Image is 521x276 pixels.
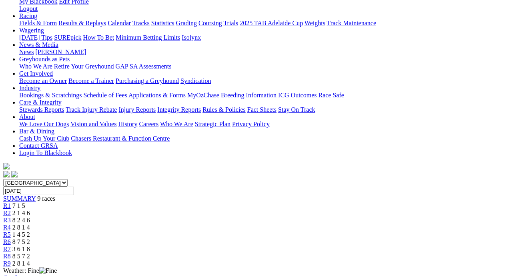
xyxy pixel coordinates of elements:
[3,267,57,274] span: Weather: Fine
[11,171,18,177] img: twitter.svg
[19,34,52,41] a: [DATE] Tips
[221,92,277,99] a: Breeding Information
[37,195,55,202] span: 9 races
[19,92,82,99] a: Bookings & Scratchings
[19,77,518,85] div: Get Involved
[3,195,36,202] a: SUMMARY
[3,163,10,169] img: logo-grsa-white.png
[116,63,172,70] a: GAP SA Assessments
[305,20,325,26] a: Weights
[54,34,81,41] a: SUREpick
[3,260,11,267] a: R9
[3,217,11,224] a: R3
[128,92,186,99] a: Applications & Forms
[278,92,317,99] a: ICG Outcomes
[19,135,69,142] a: Cash Up Your Club
[54,63,114,70] a: Retire Your Greyhound
[19,27,44,34] a: Wagering
[3,187,74,195] input: Select date
[19,121,69,127] a: We Love Our Dogs
[3,224,11,231] a: R4
[116,77,179,84] a: Purchasing a Greyhound
[278,106,315,113] a: Stay On Track
[19,106,64,113] a: Stewards Reports
[3,246,11,252] a: R7
[19,121,518,128] div: About
[240,20,303,26] a: 2025 TAB Adelaide Cup
[19,20,57,26] a: Fields & Form
[118,106,156,113] a: Injury Reports
[12,202,25,209] span: 7 1 5
[327,20,376,26] a: Track Maintenance
[19,113,35,120] a: About
[19,99,62,106] a: Care & Integrity
[3,231,11,238] a: R5
[12,231,30,238] span: 1 4 5 2
[3,238,11,245] a: R6
[151,20,174,26] a: Statistics
[19,128,54,135] a: Bar & Dining
[3,202,11,209] a: R1
[19,85,40,91] a: Industry
[83,34,114,41] a: How To Bet
[19,77,67,84] a: Become an Owner
[19,106,518,113] div: Care & Integrity
[202,106,246,113] a: Rules & Policies
[19,142,58,149] a: Contact GRSA
[176,20,197,26] a: Grading
[71,135,170,142] a: Chasers Restaurant & Function Centre
[19,34,518,41] div: Wagering
[12,224,30,231] span: 2 8 1 4
[83,92,127,99] a: Schedule of Fees
[12,253,30,260] span: 8 5 7 2
[198,20,222,26] a: Coursing
[19,48,34,55] a: News
[247,106,277,113] a: Fact Sheets
[160,121,193,127] a: Who We Are
[132,20,150,26] a: Tracks
[3,210,11,216] span: R2
[19,48,518,56] div: News & Media
[19,5,38,12] a: Logout
[35,48,86,55] a: [PERSON_NAME]
[19,41,58,48] a: News & Media
[39,267,57,274] img: Fine
[318,92,344,99] a: Race Safe
[19,135,518,142] div: Bar & Dining
[19,63,518,70] div: Greyhounds as Pets
[68,77,114,84] a: Become a Trainer
[19,149,72,156] a: Login To Blackbook
[3,171,10,177] img: facebook.svg
[180,77,211,84] a: Syndication
[118,121,137,127] a: History
[3,253,11,260] a: R8
[195,121,230,127] a: Strategic Plan
[19,56,70,62] a: Greyhounds as Pets
[19,12,37,19] a: Racing
[58,20,106,26] a: Results & Replays
[12,238,30,245] span: 8 7 5 2
[19,20,518,27] div: Racing
[70,121,116,127] a: Vision and Values
[108,20,131,26] a: Calendar
[182,34,201,41] a: Isolynx
[232,121,270,127] a: Privacy Policy
[19,63,52,70] a: Who We Are
[139,121,158,127] a: Careers
[116,34,180,41] a: Minimum Betting Limits
[12,260,30,267] span: 2 8 1 4
[66,106,117,113] a: Track Injury Rebate
[19,92,518,99] div: Industry
[187,92,219,99] a: MyOzChase
[12,217,30,224] span: 8 2 4 6
[19,70,53,77] a: Get Involved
